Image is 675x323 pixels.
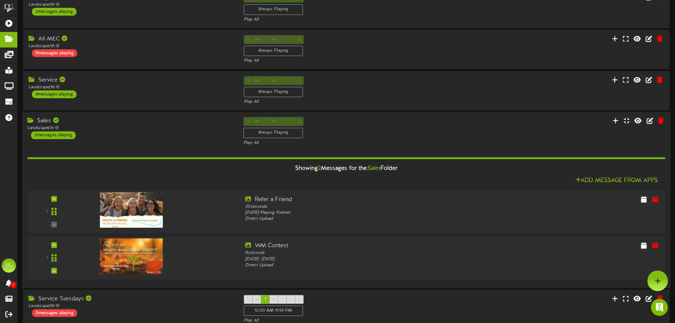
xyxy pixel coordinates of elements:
div: Open Intercom Messenger [651,299,668,316]
div: 2 messages playing [31,132,75,139]
span: M [255,297,259,302]
span: W [271,297,276,302]
div: Service [28,76,233,84]
div: Sales [27,117,233,126]
div: Direct Upload [245,262,500,268]
span: S [247,297,250,302]
div: BG [2,258,16,273]
div: Showing Messages for the Folder [22,161,670,176]
div: Refer a Friend [245,196,500,204]
div: Always Playing [244,87,303,97]
div: Always Playing [244,4,303,15]
div: 8 seconds [245,250,500,256]
div: Play All [244,99,449,105]
div: Landscape ( 16:9 ) [27,125,233,131]
div: [DATE] - Playing Forever [245,210,500,216]
span: F [290,297,292,302]
div: 0 messages playing [32,49,77,57]
div: 2 messages playing [32,8,77,16]
div: 4 messages playing [32,90,77,98]
div: Direct Upload [245,216,500,222]
div: Landscape ( 16:9 ) [28,84,233,90]
div: Always Playing [244,46,303,56]
div: Play All [243,140,449,146]
div: WM Contest [245,242,500,250]
span: T [281,297,284,302]
span: 2 [318,165,321,172]
div: Play All [244,17,449,23]
div: 20 seconds [245,204,500,210]
div: Landscape ( 16:9 ) [28,43,233,49]
i: Sales [367,165,381,172]
img: 2a4557f7-72ad-4217-ada5-29d80378ee71.jpg [100,192,163,228]
span: T [264,297,267,302]
div: Service Tuesdays [28,295,233,303]
div: Landscape ( 16:9 ) [28,2,233,8]
div: Landscape ( 16:9 ) [28,303,233,309]
div: 0 messages playing [32,309,77,317]
button: Add Message From Apps [573,176,660,185]
div: 12:00 AM - 11:59 PM [244,306,303,316]
div: All MEC [28,35,233,43]
div: Always Playing [243,128,303,138]
span: 0 [10,282,17,288]
div: [DATE] - [DATE] [245,256,500,262]
img: 24fc888a-279e-4455-8146-2263fd2cdca2.jpg [100,239,163,274]
span: S [298,297,300,302]
div: Play All [244,58,449,64]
